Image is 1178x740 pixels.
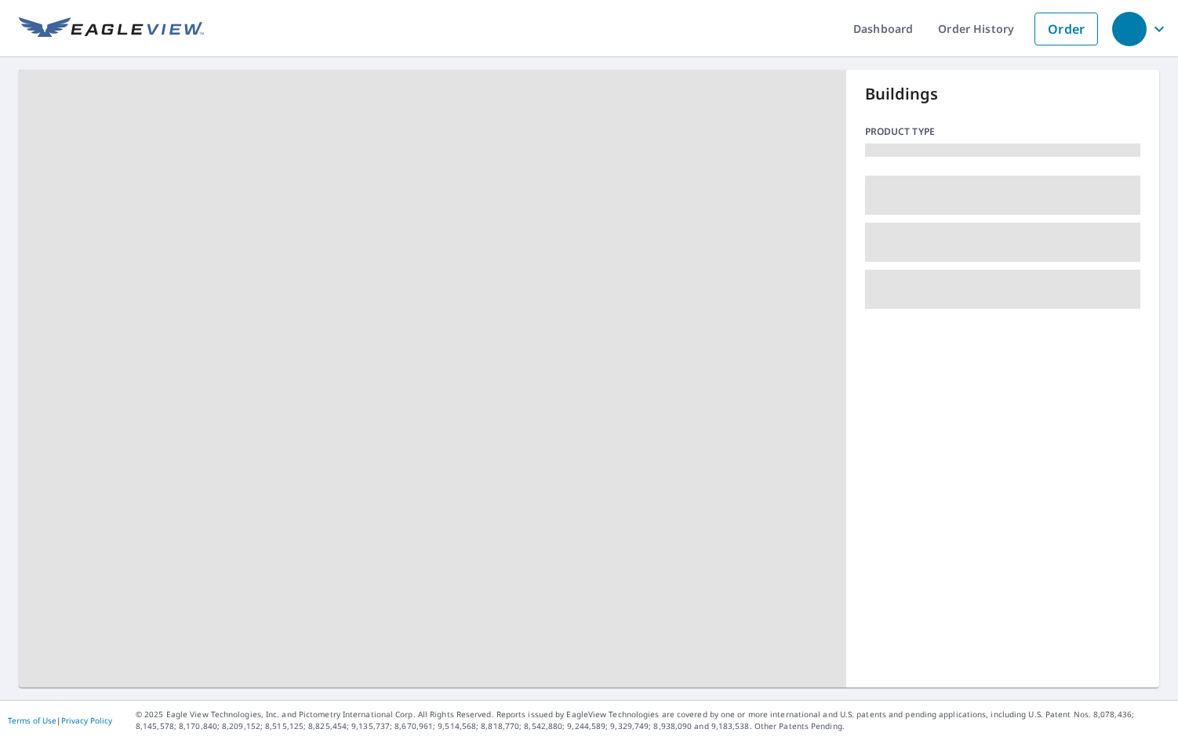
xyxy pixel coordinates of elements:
a: Privacy Policy [61,715,112,726]
p: Product type [865,125,1141,139]
a: Order [1034,13,1098,45]
img: EV Logo [19,17,204,41]
p: © 2025 Eagle View Technologies, Inc. and Pictometry International Corp. All Rights Reserved. Repo... [136,709,1170,732]
p: | [8,716,112,725]
a: Terms of Use [8,715,56,726]
p: Buildings [865,82,1141,106]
